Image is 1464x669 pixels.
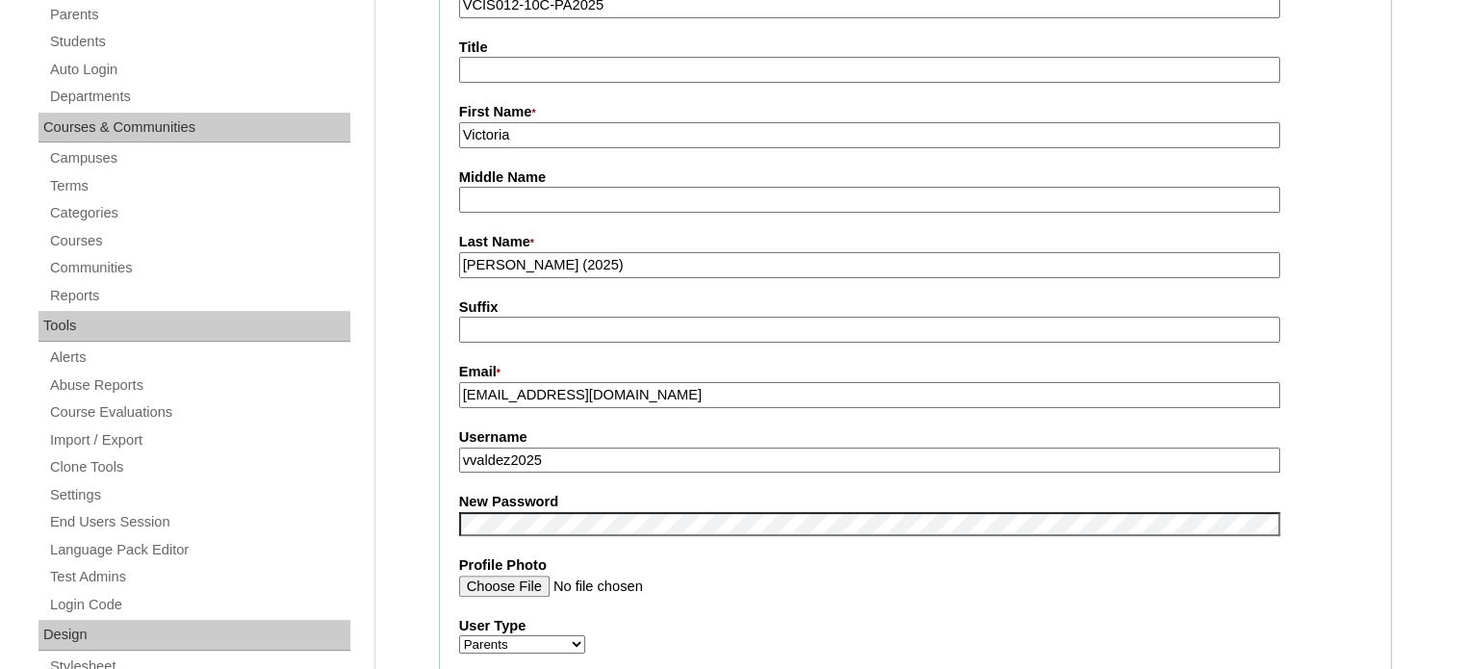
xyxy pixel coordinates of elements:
a: Import / Export [48,428,350,452]
label: User Type [459,616,1372,636]
label: Username [459,427,1372,448]
a: End Users Session [48,510,350,534]
a: Students [48,30,350,54]
a: Parents [48,3,350,27]
label: Suffix [459,297,1372,318]
a: Communities [48,256,350,280]
div: Tools [39,311,350,342]
div: Design [39,620,350,651]
a: Abuse Reports [48,373,350,398]
div: Courses & Communities [39,113,350,143]
a: Alerts [48,346,350,370]
label: Last Name [459,232,1372,253]
a: Test Admins [48,565,350,589]
a: Auto Login [48,58,350,82]
label: Middle Name [459,167,1372,188]
a: Settings [48,483,350,507]
a: Login Code [48,593,350,617]
a: Campuses [48,146,350,170]
label: New Password [459,492,1372,512]
a: Course Evaluations [48,400,350,425]
label: Title [459,38,1372,58]
a: Terms [48,174,350,198]
label: Email [459,362,1372,383]
label: Profile Photo [459,555,1372,576]
a: Reports [48,284,350,308]
a: Courses [48,229,350,253]
a: Departments [48,85,350,109]
label: First Name [459,102,1372,123]
a: Categories [48,201,350,225]
a: Language Pack Editor [48,538,350,562]
a: Clone Tools [48,455,350,479]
